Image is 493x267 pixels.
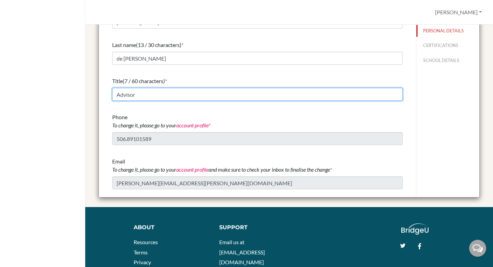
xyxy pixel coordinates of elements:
[416,54,479,66] button: SCHOOL DETAILS
[176,166,209,173] a: account profile
[432,6,485,19] button: [PERSON_NAME]
[112,42,136,48] span: Last name
[112,114,209,128] span: Phone
[134,249,148,255] a: Terms
[219,239,265,265] a: Email us at [EMAIL_ADDRESS][DOMAIN_NAME]
[134,223,204,232] div: About
[112,122,209,128] i: To change it, please go to your
[123,78,165,84] span: (7 / 60 characters)
[401,223,429,235] img: logo_white@2x-f4f0deed5e89b7ecb1c2cc34c3e3d731f90f0f143d5ea2071677605dd97b5244.png
[219,223,283,232] div: Support
[16,5,30,11] span: Help
[176,122,209,128] a: account profile
[416,40,479,51] button: CERTIFICATIONS
[112,78,123,84] span: Title
[136,42,181,48] span: (13 / 30 characters)
[416,25,479,37] button: PERSONAL DETAILS
[134,239,158,245] a: Resources
[112,158,330,173] span: Email
[134,259,151,265] a: Privacy
[112,166,330,173] i: To change it, please go to your and make sure to check your inbox to finalise the change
